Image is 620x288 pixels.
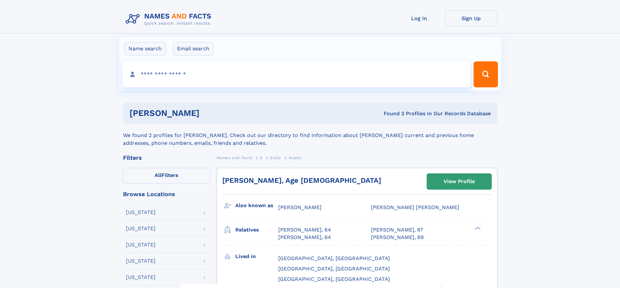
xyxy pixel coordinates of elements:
[173,42,214,56] label: Email search
[371,226,423,233] a: [PERSON_NAME], 87
[278,226,331,233] a: [PERSON_NAME], 64
[130,109,292,117] h1: [PERSON_NAME]
[123,168,210,183] label: Filters
[474,61,498,87] button: Search Button
[278,255,390,261] span: [GEOGRAPHIC_DATA], [GEOGRAPHIC_DATA]
[126,242,156,247] div: [US_STATE]
[393,10,445,26] a: Log In
[473,226,481,231] div: ❯
[122,61,471,87] input: search input
[123,10,217,28] img: Logo Names and Facts
[235,224,278,235] h3: Relatives
[445,10,497,26] a: Sign Up
[217,154,253,162] a: Names and Facts
[123,191,210,197] div: Browse Locations
[126,275,156,280] div: [US_STATE]
[260,154,263,162] a: S
[278,276,390,282] span: [GEOGRAPHIC_DATA], [GEOGRAPHIC_DATA]
[444,174,475,189] div: View Profile
[235,251,278,262] h3: Lived in
[222,176,381,184] a: [PERSON_NAME], Age [DEMOGRAPHIC_DATA]
[371,204,459,210] span: [PERSON_NAME] [PERSON_NAME]
[126,210,156,215] div: [US_STATE]
[260,156,263,160] span: S
[270,154,281,162] a: Stille
[278,266,390,272] span: [GEOGRAPHIC_DATA], [GEOGRAPHIC_DATA]
[371,234,424,241] a: [PERSON_NAME], 89
[278,234,331,241] a: [PERSON_NAME], 64
[292,110,491,117] div: Found 2 Profiles In Our Records Database
[155,172,161,178] span: All
[427,174,491,189] a: View Profile
[289,156,302,160] span: Austin
[126,258,156,264] div: [US_STATE]
[123,155,210,161] div: Filters
[124,42,166,56] label: Name search
[270,156,281,160] span: Stille
[235,200,278,211] h3: Also known as
[278,204,322,210] span: [PERSON_NAME]
[123,124,497,147] div: We found 2 profiles for [PERSON_NAME]. Check out our directory to find information about [PERSON_...
[126,226,156,231] div: [US_STATE]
